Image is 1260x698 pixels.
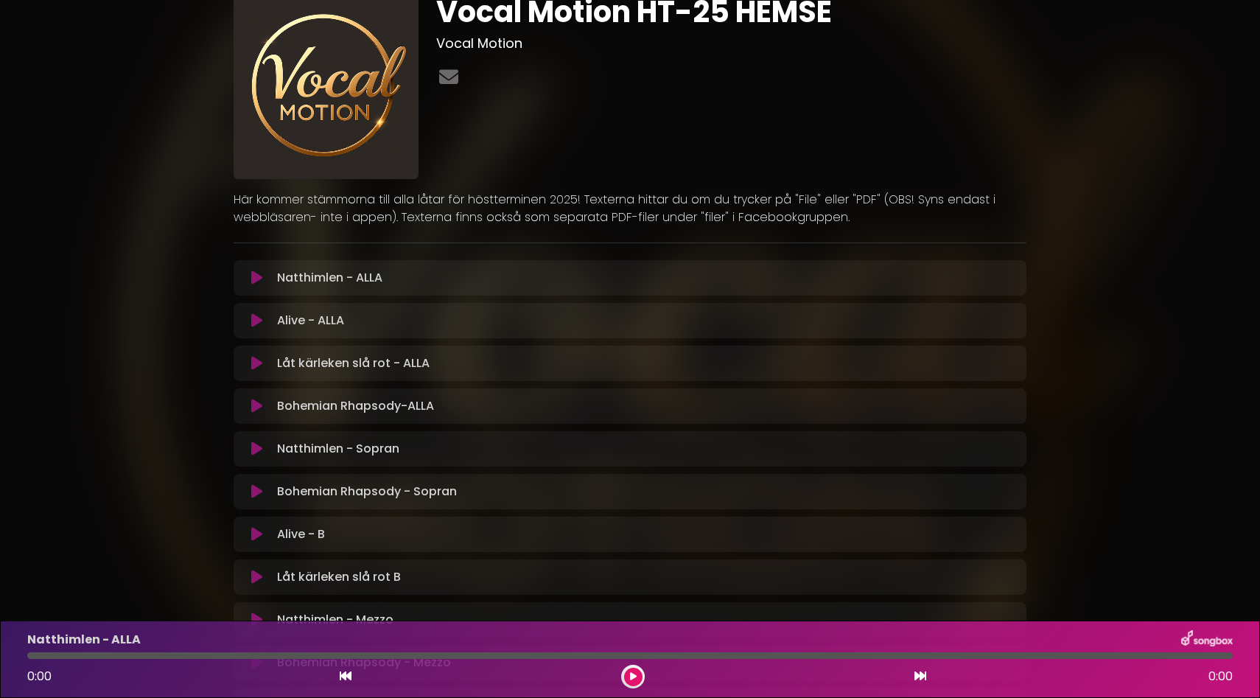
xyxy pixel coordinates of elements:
[1208,668,1233,685] span: 0:00
[277,269,382,287] p: Natthimlen - ALLA
[1181,630,1233,649] img: songbox-logo-white.png
[234,191,1026,226] p: Här kommer stämmorna till alla låtar för höstterminen 2025! Texterna hittar du om du trycker på "...
[277,312,344,329] p: Alive - ALLA
[277,483,457,500] p: Bohemian Rhapsody - Sopran
[277,397,434,415] p: Bohemian Rhapsody-ALLA
[277,355,430,372] p: Låt kärleken slå rot - ALLA
[277,440,399,458] p: Natthimlen - Sopran
[277,568,401,586] p: Låt kärleken slå rot B
[277,526,325,543] p: Alive - B
[27,668,52,685] span: 0:00
[436,35,1026,52] h3: Vocal Motion
[27,631,141,649] p: Natthimlen - ALLA
[277,611,393,629] p: Natthimlen - Mezzo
